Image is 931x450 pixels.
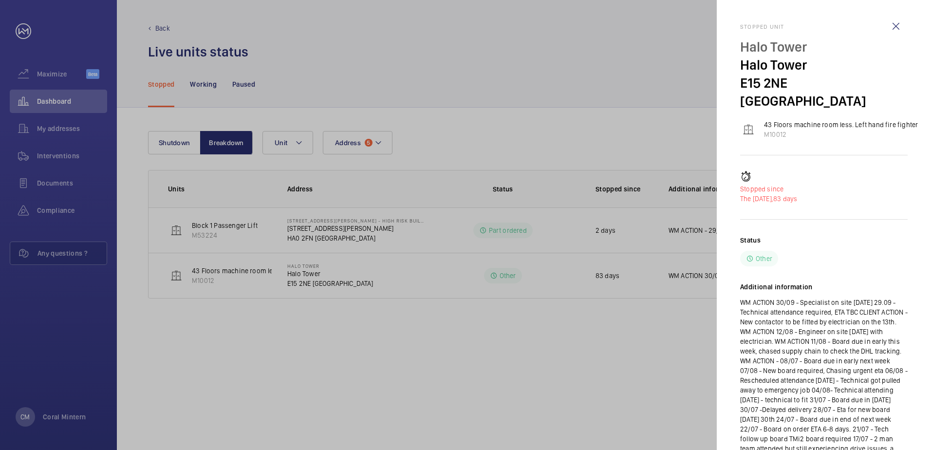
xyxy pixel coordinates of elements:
img: elevator.svg [743,124,754,135]
p: M10012 [764,130,918,139]
h2: Stopped unit [740,23,908,30]
h2: Additional information [740,282,908,292]
p: 43 Floors machine room less. Left hand fire fighter [764,120,918,130]
h2: Status [740,235,761,245]
p: 83 days [740,194,908,204]
span: The [DATE], [740,195,773,203]
p: Halo Tower [740,38,908,56]
p: E15 2NE [GEOGRAPHIC_DATA] [740,74,908,110]
p: Stopped since [740,184,908,194]
p: Halo Tower [740,56,908,74]
p: Other [756,254,772,263]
